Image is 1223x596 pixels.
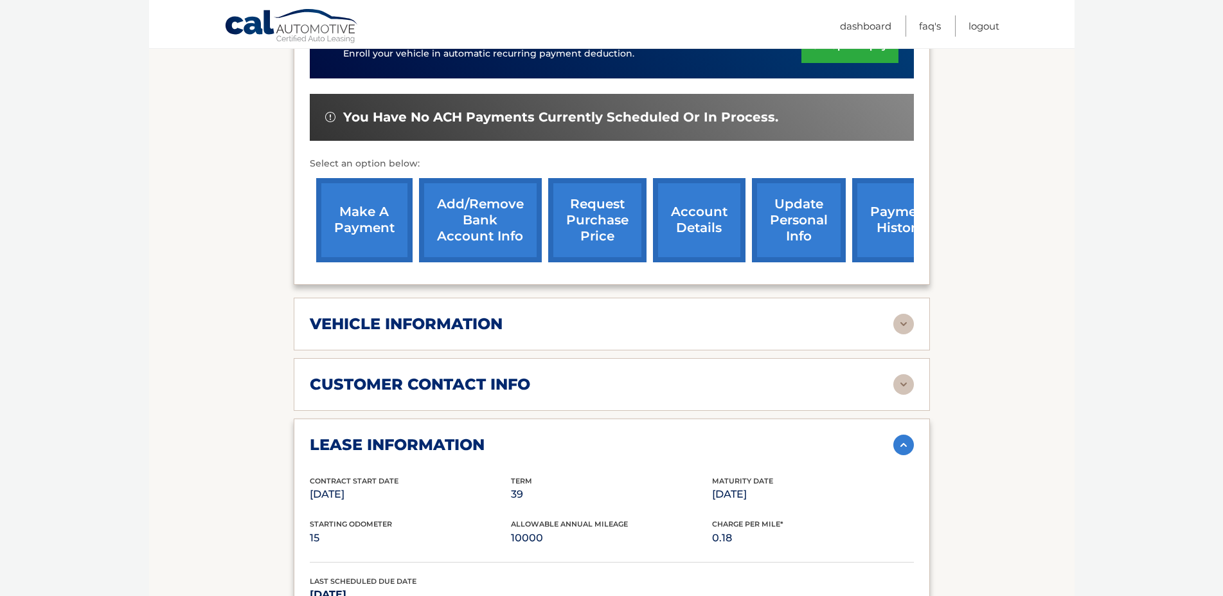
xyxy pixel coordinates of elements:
img: accordion-active.svg [893,435,914,455]
a: update personal info [752,178,846,262]
p: 10000 [511,529,712,547]
a: Dashboard [840,15,891,37]
h2: vehicle information [310,314,503,334]
span: You have no ACH payments currently scheduled or in process. [343,109,778,125]
img: accordion-rest.svg [893,314,914,334]
a: payment history [852,178,949,262]
a: Add/Remove bank account info [419,178,542,262]
a: Cal Automotive [224,8,359,46]
p: 0.18 [712,529,913,547]
span: Maturity Date [712,476,773,485]
p: Select an option below: [310,156,914,172]
a: request purchase price [548,178,647,262]
img: alert-white.svg [325,112,335,122]
span: Last Scheduled Due Date [310,577,416,586]
span: Charge Per Mile* [712,519,783,528]
img: accordion-rest.svg [893,374,914,395]
p: [DATE] [712,485,913,503]
p: [DATE] [310,485,511,503]
p: 39 [511,485,712,503]
h2: customer contact info [310,375,530,394]
p: 15 [310,529,511,547]
a: FAQ's [919,15,941,37]
span: Contract Start Date [310,476,398,485]
a: account details [653,178,745,262]
span: Allowable Annual Mileage [511,519,628,528]
span: Term [511,476,532,485]
a: Logout [969,15,999,37]
p: Enroll your vehicle in automatic recurring payment deduction. [343,47,802,61]
a: make a payment [316,178,413,262]
span: Starting Odometer [310,519,392,528]
h2: lease information [310,435,485,455]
